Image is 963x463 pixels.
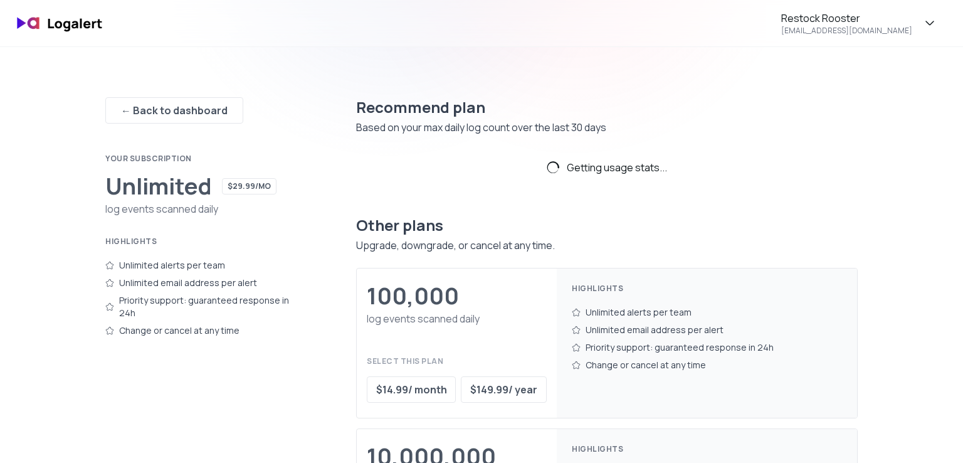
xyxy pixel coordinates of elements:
div: Priority support: guaranteed response in 24h [572,339,842,356]
button: $14.99/ month [367,376,456,403]
div: ← Back to dashboard [121,103,228,118]
div: Change or cancel at any time [105,322,306,339]
div: Recommend plan [356,97,858,117]
div: Highlights [105,237,306,247]
span: Getting usage stats... [567,160,667,175]
div: 100,000 [367,284,459,309]
div: Unlimited email address per alert [572,321,842,339]
div: Restock Rooster [781,11,860,26]
button: ← Back to dashboard [105,97,243,124]
div: Select this plan [367,356,547,366]
button: Restock Rooster[EMAIL_ADDRESS][DOMAIN_NAME] [766,5,953,41]
div: Priority support: guaranteed response in 24h [105,292,306,322]
div: $ 14.99 / month [376,382,447,397]
div: log events scanned daily [367,311,547,326]
div: $29.99/mo [222,178,276,194]
div: Unlimited [105,174,212,199]
div: Your subscription [105,154,306,164]
img: logo [10,9,110,38]
div: Other plans [356,215,858,235]
button: $149.99/ year [461,376,547,403]
div: log events scanned daily [105,201,306,216]
div: Based on your max daily log count over the last 30 days [356,120,858,135]
div: $ 149.99 / year [470,382,537,397]
div: Change or cancel at any time [572,356,842,374]
div: Upgrade, downgrade, or cancel at any time. [356,238,858,253]
div: Highlights [572,444,842,454]
div: [EMAIL_ADDRESS][DOMAIN_NAME] [781,26,912,36]
div: Highlights [572,284,842,294]
div: Unlimited alerts per team [572,304,842,321]
div: Unlimited email address per alert [105,274,306,292]
div: Unlimited alerts per team [105,257,306,274]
